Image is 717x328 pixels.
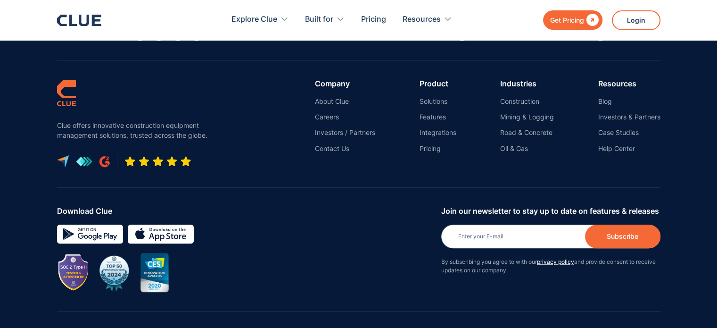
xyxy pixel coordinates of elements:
a: About Clue [315,97,375,106]
a: Road & Concrete [500,128,554,137]
a: Solutions [420,97,456,106]
a: Blog [598,97,660,106]
p: Clue offers innovative construction equipment management solutions, trusted across the globe. [57,120,213,140]
div: Explore Clue [231,5,277,34]
a: privacy policy [537,258,574,265]
img: clue logo simple [57,79,76,106]
a: Help Center [598,144,660,153]
input: Enter your E-mail [441,225,660,248]
div: Get Pricing [550,14,584,26]
a: Investors & Partners [598,113,660,121]
a: Pricing [361,5,386,34]
a: Mining & Logging [500,113,554,121]
img: G2 review platform icon [99,156,110,167]
img: capterra logo icon [57,155,69,168]
div: Industries [500,79,554,88]
img: Five-star rating icon [124,156,191,167]
div: Explore Clue [231,5,288,34]
a: Construction [500,97,554,106]
iframe: Chat Widget [548,196,717,328]
div: Resources [403,5,452,34]
div: Company [315,79,375,88]
p: By subscribing you agree to with our and provide consent to receive updates on our company. [441,258,660,275]
img: CES innovation award 2020 image [140,253,169,292]
a: Features [420,113,456,121]
a: Integrations [420,128,456,137]
div: Built for [305,5,345,34]
div:  [584,14,599,26]
img: Google simple icon [57,225,123,244]
div: Resources [403,5,441,34]
img: get app logo [76,156,92,167]
div: Join our newsletter to stay up to date on features & releases [441,207,660,215]
a: Careers [315,113,375,121]
div: Resources [598,79,660,88]
div: Download Clue [57,207,434,215]
form: Newsletter [441,207,660,284]
img: download on the App store [128,225,194,244]
a: Contact Us [315,144,375,153]
a: Investors / Partners [315,128,375,137]
div: Built for [305,5,333,34]
img: BuiltWorlds Top 50 Infrastructure 2024 award badge with [95,253,133,292]
a: Pricing [420,144,456,153]
a: Case Studies [598,128,660,137]
a: Oil & Gas [500,144,554,153]
a: Get Pricing [543,10,602,30]
a: Login [612,10,660,30]
div: Product [420,79,456,88]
